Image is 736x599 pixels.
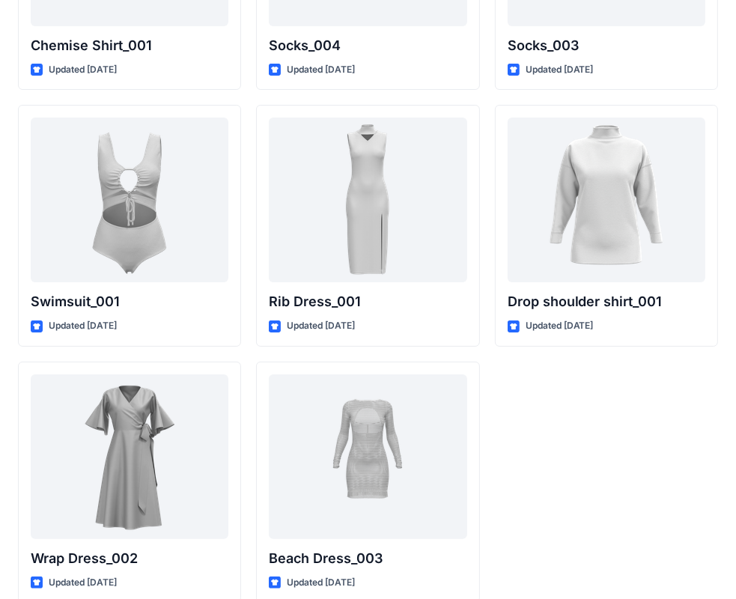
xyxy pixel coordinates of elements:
[287,575,355,591] p: Updated [DATE]
[287,62,355,78] p: Updated [DATE]
[269,118,466,282] a: Rib Dress_001
[31,291,228,312] p: Swimsuit_001
[269,35,466,56] p: Socks_004
[269,374,466,539] a: Beach Dress_003
[31,548,228,569] p: Wrap Dress_002
[287,318,355,334] p: Updated [DATE]
[49,575,117,591] p: Updated [DATE]
[508,118,705,282] a: Drop shoulder shirt_001
[31,35,228,56] p: Chemise Shirt_001
[49,318,117,334] p: Updated [DATE]
[269,548,466,569] p: Beach Dress_003
[508,291,705,312] p: Drop shoulder shirt_001
[31,118,228,282] a: Swimsuit_001
[31,374,228,539] a: Wrap Dress_002
[269,291,466,312] p: Rib Dress_001
[508,35,705,56] p: Socks_003
[526,318,594,334] p: Updated [DATE]
[526,62,594,78] p: Updated [DATE]
[49,62,117,78] p: Updated [DATE]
